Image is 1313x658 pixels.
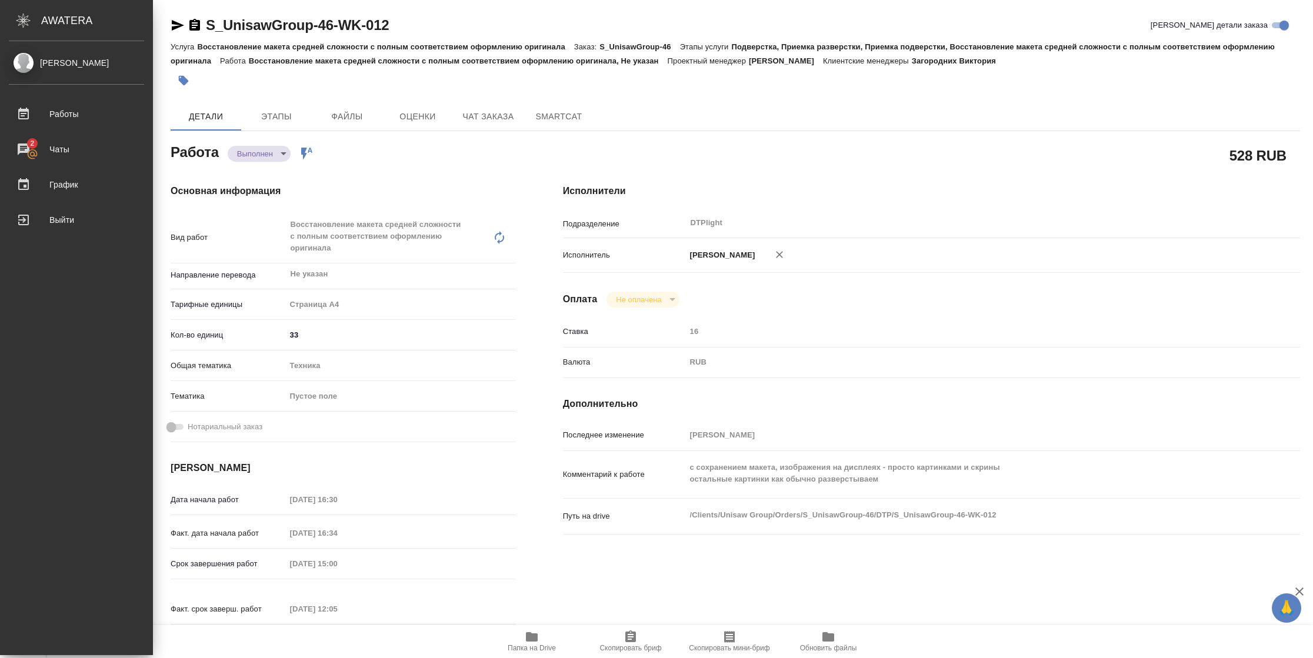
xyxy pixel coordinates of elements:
p: Тарифные единицы [171,299,286,310]
p: Проектный менеджер [668,56,749,65]
div: Пустое поле [290,390,502,402]
p: Валюта [563,356,686,368]
p: Восстановление макета средней сложности с полным соответствием оформлению оригинала [197,42,574,51]
div: Чаты [9,141,144,158]
div: Работы [9,105,144,123]
p: Услуга [171,42,197,51]
a: График [3,170,150,199]
h4: Оплата [563,292,598,306]
h4: [PERSON_NAME] [171,461,516,475]
p: Клиентские менеджеры [823,56,912,65]
h2: Работа [171,141,219,162]
a: 2Чаты [3,135,150,164]
h4: Исполнители [563,184,1300,198]
button: Скопировать мини-бриф [680,625,779,658]
button: Не оплачена [612,295,665,305]
input: ✎ Введи что-нибудь [286,326,516,343]
input: Пустое поле [286,600,389,617]
h4: Основная информация [171,184,516,198]
p: Дата начала работ [171,494,286,506]
span: SmartCat [531,109,587,124]
div: Техника [286,356,516,376]
div: Выполнен [606,292,679,308]
p: Кол-во единиц [171,329,286,341]
a: Выйти [3,205,150,235]
p: Общая тематика [171,360,286,372]
div: Выйти [9,211,144,229]
span: Нотариальный заказ [188,421,262,433]
p: Направление перевода [171,269,286,281]
span: Оценки [389,109,446,124]
button: Скопировать ссылку [188,18,202,32]
span: 2 [23,138,41,149]
span: Чат заказа [460,109,516,124]
button: Обновить файлы [779,625,878,658]
p: S_UnisawGroup-46 [599,42,679,51]
p: Подразделение [563,218,686,230]
a: S_UnisawGroup-46-WK-012 [206,17,389,33]
span: Скопировать бриф [599,644,661,652]
input: Пустое поле [686,323,1239,340]
button: 🙏 [1272,593,1301,623]
span: Файлы [319,109,375,124]
p: Факт. дата начала работ [171,527,286,539]
a: Работы [3,99,150,129]
p: Ставка [563,326,686,338]
span: Детали [178,109,234,124]
button: Удалить исполнителя [767,242,792,268]
p: Восстановление макета средней сложности с полным соответствием оформлению оригинала, Не указан [249,56,668,65]
span: 🙏 [1277,596,1297,620]
div: Страница А4 [286,295,516,315]
p: Тематика [171,390,286,402]
button: Папка на Drive [482,625,581,658]
span: Скопировать мини-бриф [689,644,769,652]
input: Пустое поле [286,525,389,542]
div: AWATERA [41,9,153,32]
h2: 528 RUB [1229,145,1287,165]
p: Последнее изменение [563,429,686,441]
p: Этапы услуги [680,42,732,51]
p: [PERSON_NAME] [749,56,823,65]
span: [PERSON_NAME] детали заказа [1151,19,1268,31]
button: Выполнен [234,149,276,159]
p: Работа [220,56,249,65]
p: Заказ: [574,42,599,51]
p: Путь на drive [563,510,686,522]
p: Срок завершения работ [171,558,286,570]
div: RUB [686,352,1239,372]
textarea: с сохранением макета, изображения на дисплеях - просто картинками и скрины остальные картинки как... [686,457,1239,489]
textarea: /Clients/Unisaw Group/Orders/S_UnisawGroup-46/DTP/S_UnisawGroup-46-WK-012 [686,505,1239,525]
div: [PERSON_NAME] [9,56,144,69]
div: Пустое поле [286,386,516,406]
input: Пустое поле [686,426,1239,443]
p: Комментарий к работе [563,469,686,480]
button: Скопировать ссылку для ЯМессенджера [171,18,185,32]
p: Вид работ [171,232,286,243]
span: Этапы [248,109,305,124]
button: Скопировать бриф [581,625,680,658]
p: Загородних Виктория [912,56,1005,65]
input: Пустое поле [286,491,389,508]
span: Обновить файлы [800,644,857,652]
span: Папка на Drive [508,644,556,652]
div: График [9,176,144,193]
h4: Дополнительно [563,397,1300,411]
p: Исполнитель [563,249,686,261]
p: Факт. срок заверш. работ [171,603,286,615]
p: [PERSON_NAME] [686,249,755,261]
div: Выполнен [228,146,291,162]
input: Пустое поле [286,555,389,572]
button: Добавить тэг [171,68,196,93]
